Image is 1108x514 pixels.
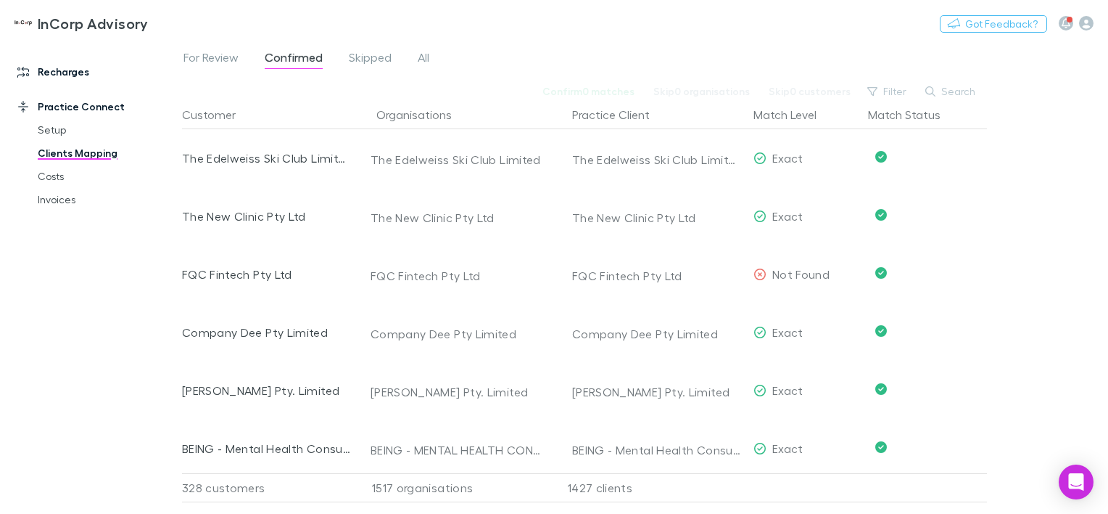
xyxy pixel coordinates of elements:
[875,383,887,395] svg: Confirmed
[772,267,830,281] span: Not Found
[918,83,984,100] button: Search
[23,142,190,165] a: Clients Mapping
[371,385,546,399] div: [PERSON_NAME] Pty. Limited
[552,473,748,502] div: 1427 clients
[6,6,157,41] a: InCorp Advisory
[533,83,644,100] button: Confirm0 matches
[572,189,742,247] div: The New Clinic Pty Ltd
[371,327,546,341] div: Company Dee Pty Limited
[772,325,803,339] span: Exact
[15,15,32,32] img: InCorp Advisory's Logo
[182,129,350,187] div: The Edelweiss Ski Club Limited
[182,303,350,362] div: Company Dee Pty Limited
[182,473,356,502] div: 328 customers
[23,188,190,211] a: Invoices
[875,151,887,163] svg: Confirmed
[572,131,742,189] div: The Edelweiss Ski Club Limited
[371,211,546,225] div: The New Clinic Pty Ltd
[418,50,429,69] span: All
[753,100,834,129] button: Match Level
[772,209,803,223] span: Exact
[572,363,742,421] div: [PERSON_NAME] Pty. Limited
[183,50,239,69] span: For Review
[772,151,803,165] span: Exact
[940,15,1047,33] button: Got Feedback?
[772,441,803,455] span: Exact
[182,362,350,420] div: [PERSON_NAME] Pty. Limited
[182,245,350,303] div: FQC Fintech Pty Ltd
[349,50,392,69] span: Skipped
[868,100,958,129] button: Match Status
[371,269,546,283] div: FQC Fintech Pty Ltd
[182,187,350,245] div: The New Clinic Pty Ltd
[371,443,546,457] div: BEING - MENTAL HEALTH CONSUMERS LIMITED
[875,209,887,221] svg: Confirmed
[182,100,253,129] button: Customer
[572,421,742,479] div: BEING - Mental Health Consumers Ltd
[3,60,190,83] a: Recharges
[376,100,469,129] button: Organisations
[356,473,552,502] div: 1517 organisations
[759,83,860,100] button: Skip0 customers
[23,118,190,142] a: Setup
[572,305,742,363] div: Company Dee Pty Limited
[182,420,350,478] div: BEING - Mental Health Consumers Ltd
[875,267,887,279] svg: Confirmed
[371,152,546,167] div: The Edelweiss Ski Club Limited
[572,247,742,305] div: FQC Fintech Pty Ltd
[3,95,190,118] a: Practice Connect
[38,15,149,32] h3: InCorp Advisory
[265,50,323,69] span: Confirmed
[1059,465,1093,499] div: Open Intercom Messenger
[644,83,759,100] button: Skip0 organisations
[23,165,190,188] a: Costs
[772,383,803,397] span: Exact
[875,441,887,453] svg: Confirmed
[860,83,915,100] button: Filter
[875,325,887,337] svg: Confirmed
[572,100,667,129] button: Practice Client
